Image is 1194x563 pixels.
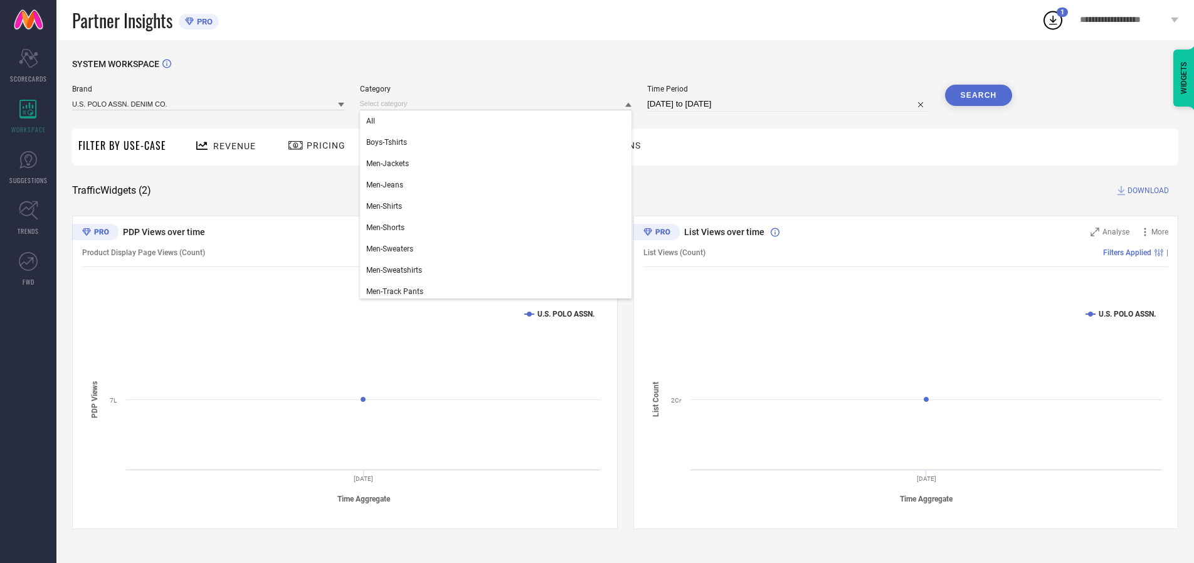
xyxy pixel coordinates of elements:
div: Men-Sweaters [360,238,632,260]
div: Men-Jeans [360,174,632,196]
span: Men-Shorts [366,223,404,232]
text: 2Cr [671,397,682,404]
div: Men-Shirts [360,196,632,217]
span: SCORECARDS [10,74,47,83]
text: U.S. POLO ASSN. [537,310,594,318]
span: Pricing [307,140,346,150]
text: [DATE] [916,475,936,482]
span: PDP Views over time [123,227,205,237]
div: All [360,110,632,132]
input: Select time period [647,97,929,112]
span: Category [360,85,632,93]
span: Men-Shirts [366,202,402,211]
tspan: Time Aggregate [900,495,953,503]
div: Men-Sweatshirts [360,260,632,281]
div: Men-Jackets [360,153,632,174]
tspan: Time Aggregate [337,495,391,503]
div: Open download list [1042,9,1064,31]
div: Premium [72,224,119,243]
span: Brand [72,85,344,93]
span: Men-Sweatshirts [366,266,422,275]
span: All [366,117,375,125]
span: SYSTEM WORKSPACE [72,59,159,69]
input: Select category [360,97,632,110]
tspan: PDP Views [90,381,99,418]
div: Premium [633,224,680,243]
span: Boys-Tshirts [366,138,407,147]
span: WORKSPACE [11,125,46,134]
span: More [1151,228,1168,236]
span: 1 [1060,8,1064,16]
text: U.S. POLO ASSN. [1099,310,1156,318]
button: Search [945,85,1013,106]
span: SUGGESTIONS [9,176,48,185]
span: Men-Track Pants [366,287,423,296]
tspan: List Count [652,382,660,417]
span: Partner Insights [72,8,172,33]
span: Filters Applied [1103,248,1151,257]
span: Revenue [213,141,256,151]
span: Men-Jackets [366,159,409,168]
span: Time Period [647,85,929,93]
span: DOWNLOAD [1128,184,1169,197]
span: List Views (Count) [643,248,705,257]
span: Men-Sweaters [366,245,413,253]
span: List Views over time [684,227,764,237]
svg: Zoom [1091,228,1099,236]
text: [DATE] [354,475,373,482]
span: Product Display Page Views (Count) [82,248,205,257]
span: Traffic Widgets ( 2 ) [72,184,151,197]
span: Men-Jeans [366,181,403,189]
span: PRO [194,17,213,26]
span: Analyse [1102,228,1129,236]
div: Men-Shorts [360,217,632,238]
text: 7L [110,397,117,404]
span: Filter By Use-Case [78,138,166,153]
div: Boys-Tshirts [360,132,632,153]
span: | [1166,248,1168,257]
span: TRENDS [18,226,39,236]
div: Men-Track Pants [360,281,632,302]
span: FWD [23,277,34,287]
